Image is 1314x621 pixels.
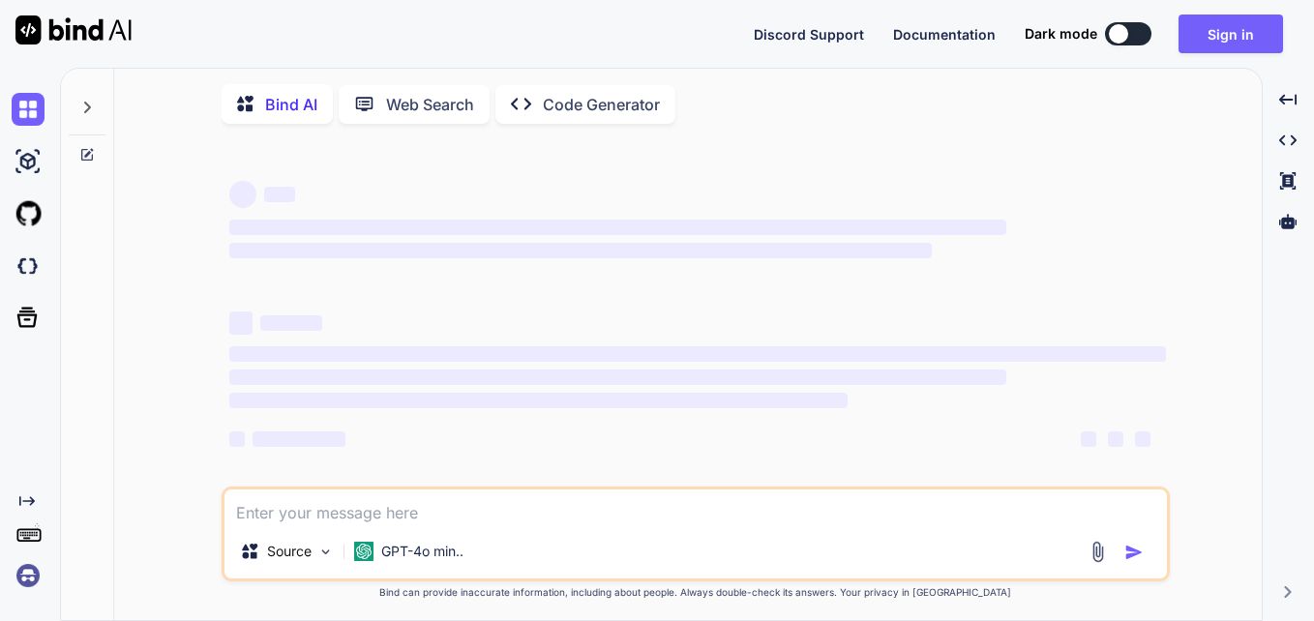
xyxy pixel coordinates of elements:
[1087,541,1109,563] img: attachment
[222,585,1170,600] p: Bind can provide inaccurate information, including about people. Always double-check its answers....
[543,93,660,116] p: Code Generator
[1081,431,1096,447] span: ‌
[229,220,1006,235] span: ‌
[1124,543,1144,562] img: icon
[229,431,245,447] span: ‌
[12,93,45,126] img: chat
[229,393,848,408] span: ‌
[1025,24,1097,44] span: Dark mode
[12,250,45,282] img: darkCloudIdeIcon
[12,197,45,230] img: githubLight
[229,311,253,335] span: ‌
[12,559,45,592] img: signin
[386,93,474,116] p: Web Search
[229,370,1006,385] span: ‌
[253,431,345,447] span: ‌
[264,187,295,202] span: ‌
[893,24,996,44] button: Documentation
[1135,431,1150,447] span: ‌
[754,26,864,43] span: Discord Support
[267,542,312,561] p: Source
[1108,431,1123,447] span: ‌
[1179,15,1283,53] button: Sign in
[754,24,864,44] button: Discord Support
[354,542,373,561] img: GPT-4o mini
[229,181,256,208] span: ‌
[317,544,334,560] img: Pick Models
[12,145,45,178] img: ai-studio
[381,542,463,561] p: GPT-4o min..
[265,93,317,116] p: Bind AI
[15,15,132,44] img: Bind AI
[229,346,1166,362] span: ‌
[260,315,322,331] span: ‌
[229,243,932,258] span: ‌
[893,26,996,43] span: Documentation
